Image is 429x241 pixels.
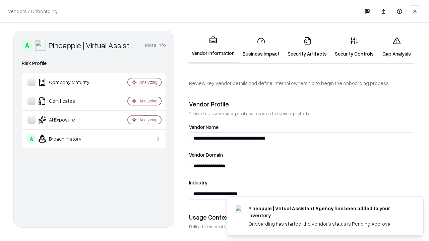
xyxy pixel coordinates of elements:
p: Define the internal team and reason for using this vendor. This helps assess business relevance a... [189,224,414,230]
div: Pineapple | Virtual Assistant Agency has been added to your inventory [248,205,407,219]
a: Security Controls [331,31,378,63]
p: Vendors / Onboarding [8,8,57,15]
p: These details were auto-populated based on the vendor public data [189,111,414,116]
img: trypineapple.com [235,205,243,213]
div: Analyzing [139,98,158,104]
div: Vendor Profile [189,100,414,108]
label: Vendor Name [189,125,414,130]
a: Vendor Information [188,31,239,63]
a: Gap Analysis [378,31,416,63]
img: Pineapple | Virtual Assistant Agency [35,40,46,51]
div: Usage Context [189,213,414,221]
div: Risk Profile [22,59,166,67]
label: Vendor Domain [189,152,414,157]
label: Industry [189,180,414,185]
a: Business Impact [239,31,284,63]
div: A [27,135,36,143]
p: Review key vendor details and define internal ownership to begin the onboarding process. [189,80,414,87]
div: Certificates [27,97,108,105]
div: AI Exposure [27,116,108,124]
div: Pineapple | Virtual Assistant Agency [49,40,137,51]
div: Breach History [27,135,108,143]
div: Company Maturity [27,78,108,86]
div: A [22,40,33,51]
div: Analyzing [139,79,158,85]
a: Security Artifacts [284,31,331,63]
button: More info [145,39,166,51]
div: Analyzing [139,117,158,123]
div: Onboarding has started, the vendor's status is Pending Approval. [248,220,407,227]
